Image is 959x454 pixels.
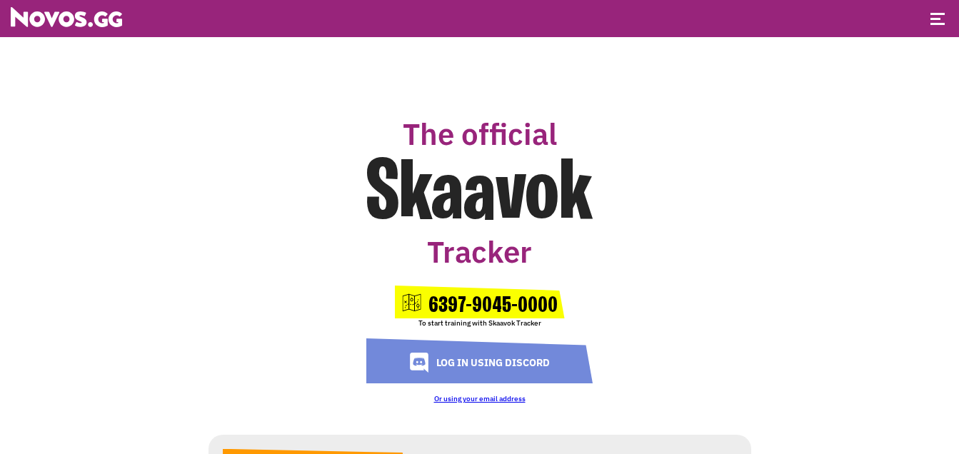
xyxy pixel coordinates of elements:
[366,338,593,383] a: Log in using Discord
[209,232,751,271] div: Tracker
[209,114,751,153] div: The official
[398,293,558,318] span: 6397-9045-0000
[434,394,526,403] a: Or using your email address
[209,318,751,328] small: To start training with Skaavok Tracker
[402,293,421,312] img: map.cfa0663e.svg
[409,353,429,373] img: discord.ca7ae179.svg
[209,153,751,239] div: Skaavok
[11,7,122,27] img: Novos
